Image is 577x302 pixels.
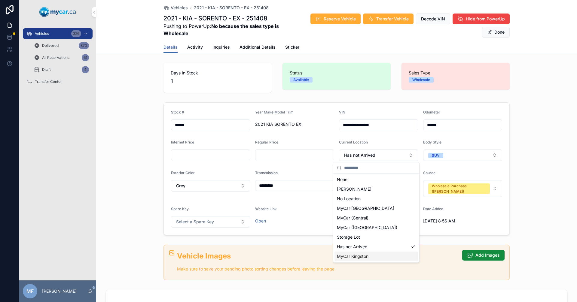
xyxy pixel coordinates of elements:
span: All Reservations [42,55,69,60]
span: Transfer Center [35,79,62,84]
span: Spare Key [171,207,189,211]
a: Draft4 [30,64,93,75]
span: Reserve Vehicle [324,16,356,22]
span: Has not Arrived [344,152,375,158]
button: Select Button [171,180,250,192]
p: Make sure to save your pending photo sorting changes before leaving the page. [177,266,457,273]
span: Odometer [423,110,440,114]
span: Status [290,70,383,76]
span: Has not Arrived [337,244,368,250]
button: Select Button [423,180,502,197]
span: Vehicles [171,5,188,11]
a: Inquiries [212,42,230,54]
div: 326 [71,30,81,37]
a: Activity [187,42,203,54]
div: SUV [432,153,440,158]
span: Current Location [339,140,368,144]
div: 61 [82,54,89,61]
a: Details [163,42,178,53]
div: None [334,175,418,184]
span: [DATE] 8:56 AM [423,218,502,224]
a: Sticker [285,42,299,54]
span: Grey [176,183,185,189]
span: Transmission [255,171,278,175]
div: Available [293,77,309,83]
button: Done [482,27,510,38]
span: Sales Type [409,70,502,76]
button: Reserve Vehicle [310,14,361,24]
span: Delivered [42,43,59,48]
a: Vehicles326 [23,28,93,39]
span: MyCar Kingston [337,253,368,259]
span: Details [163,44,178,50]
span: Vehicles [35,31,49,36]
h1: 2021 - KIA - SORENTO - EX - 251408 [163,14,294,23]
span: Add Images [475,252,500,258]
span: MyCar (Central) [337,215,368,221]
span: VIN [339,110,345,114]
a: Delivered870 [30,40,93,51]
button: Add Images [462,250,505,261]
span: Decode VIN [421,16,445,22]
button: Hide from PowerUp [453,14,510,24]
div: Suggestions [333,174,419,262]
span: MyCar [GEOGRAPHIC_DATA] [337,205,394,211]
img: App logo [39,7,76,17]
button: Select Button [339,149,418,161]
span: Activity [187,44,203,50]
span: [PERSON_NAME] [337,186,371,192]
a: Open [255,218,266,223]
span: Year Make Model Trim [255,110,294,114]
div: Wholesale Purchase ([PERSON_NAME]) [432,183,487,194]
button: Transfer Vehicle [363,14,414,24]
span: Days In Stock [171,70,264,76]
strong: No because the sales type is Wholesale [163,23,279,36]
a: Additional Details [240,42,276,54]
span: Additional Details [240,44,276,50]
span: Inquiries [212,44,230,50]
span: 2021 KIA SORENTO EX [255,121,334,127]
span: Date Added [423,207,443,211]
span: Draft [42,67,51,72]
a: Vehicles [163,5,188,11]
button: Select Button [423,149,502,161]
a: All Reservations61 [30,52,93,63]
span: No Location [337,196,361,202]
span: Select a Spare Key [176,219,214,225]
span: Stock # [171,110,184,114]
span: 1 [171,77,264,86]
div: Wholesale [412,77,430,83]
div: ## Vehicle Images Make sure to save your pending photo sorting changes before leaving the page. [177,251,457,273]
span: Website Link [255,207,277,211]
button: Select Button [171,216,250,228]
span: Storage Lot [337,234,360,240]
span: MyCar ([GEOGRAPHIC_DATA]) [337,225,397,231]
div: 4 [82,66,89,73]
p: [PERSON_NAME] [42,288,77,294]
span: Body Style [423,140,441,144]
span: MF [26,288,34,295]
span: Pushing to PowerUp: [163,23,294,37]
a: 2021 - KIA - SORENTO - EX - 251408 [194,5,269,11]
a: Transfer Center [23,76,93,87]
div: scrollable content [19,24,96,95]
span: Hide from PowerUp [466,16,505,22]
span: Internet Price [171,140,194,144]
span: Exterior Color [171,171,195,175]
span: Sticker [285,44,299,50]
button: Decode VIN [416,14,450,24]
span: Source [423,171,435,175]
span: Transfer Vehicle [376,16,409,22]
div: 870 [79,42,89,49]
h2: Vehicle Images [177,251,457,261]
span: Regular Price [255,140,278,144]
